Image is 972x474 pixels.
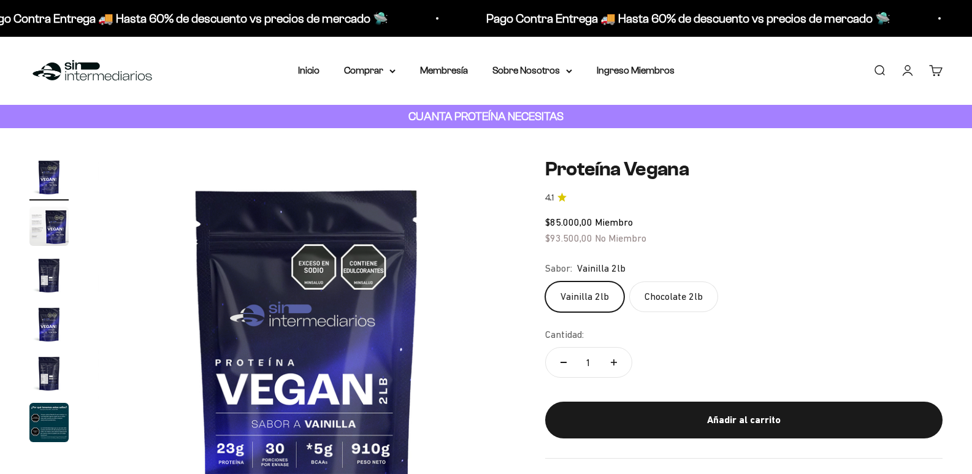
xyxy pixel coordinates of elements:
label: Cantidad: [545,327,584,343]
span: $93.500,00 [545,232,592,243]
a: Inicio [298,65,320,75]
button: Ir al artículo 2 [29,207,69,250]
img: Proteína Vegana [29,305,69,344]
button: Ir al artículo 1 [29,158,69,201]
button: Aumentar cantidad [596,348,632,377]
img: Proteína Vegana [29,256,69,295]
h1: Proteína Vegana [545,158,943,181]
legend: Sabor: [545,261,572,277]
img: Proteína Vegana [29,403,69,442]
img: Proteína Vegana [29,158,69,197]
button: Añadir al carrito [545,402,943,438]
summary: Comprar [344,63,396,78]
span: $85.000,00 [545,216,592,227]
div: Añadir al carrito [570,412,918,428]
img: Proteína Vegana [29,207,69,246]
a: Membresía [420,65,468,75]
button: Reducir cantidad [546,348,581,377]
img: Proteína Vegana [29,354,69,393]
a: Ingreso Miembros [597,65,675,75]
span: Miembro [595,216,633,227]
span: No Miembro [595,232,646,243]
button: Ir al artículo 6 [29,403,69,446]
strong: CUANTA PROTEÍNA NECESITAS [408,110,564,123]
summary: Sobre Nosotros [492,63,572,78]
span: 4.1 [545,191,554,205]
a: 4.14.1 de 5.0 estrellas [545,191,943,205]
button: Ir al artículo 5 [29,354,69,397]
p: Pago Contra Entrega 🚚 Hasta 60% de descuento vs precios de mercado 🛸 [485,9,889,28]
button: Ir al artículo 3 [29,256,69,299]
span: Vainilla 2lb [577,261,626,277]
button: Ir al artículo 4 [29,305,69,348]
